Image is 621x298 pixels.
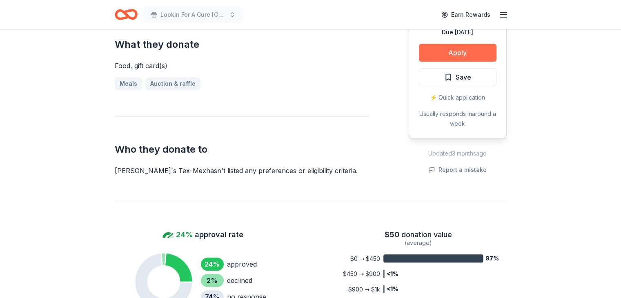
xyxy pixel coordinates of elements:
[145,77,200,90] a: Auction & raffle
[386,285,398,292] tspan: <1%
[227,259,257,269] div: approved
[115,38,369,51] h2: What they donate
[227,276,252,285] div: declined
[436,7,495,22] a: Earn Rewards
[115,143,369,156] h2: Who they donate to
[419,44,496,62] button: Apply
[401,228,452,241] span: donation value
[115,5,138,24] a: Home
[419,27,496,37] div: Due [DATE]
[419,93,496,102] div: ⚡️ Quick application
[201,274,224,287] div: 2 %
[115,77,142,90] a: Meals
[485,255,499,262] tspan: 97%
[330,238,507,248] div: (average)
[350,255,380,262] tspan: $0 → $450
[429,165,487,175] button: Report a mistake
[386,270,398,277] tspan: <1%
[385,228,400,241] span: $ 50
[160,10,226,20] span: Lookin For A Cure [GEOGRAPHIC_DATA]
[115,61,369,71] div: Food, gift card(s)
[419,109,496,129] div: Usually responds in around a week
[115,166,369,176] div: [PERSON_NAME]'s Tex-Mex hasn ' t listed any preferences or eligibility criteria.
[456,72,471,82] span: Save
[201,258,224,271] div: 24 %
[144,7,242,23] button: Lookin For A Cure [GEOGRAPHIC_DATA]
[419,68,496,86] button: Save
[195,228,243,241] span: approval rate
[348,286,380,293] tspan: $900 → $1k
[343,270,380,277] tspan: $450 → $900
[176,228,193,241] span: 24%
[409,149,507,158] div: Updated 3 months ago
